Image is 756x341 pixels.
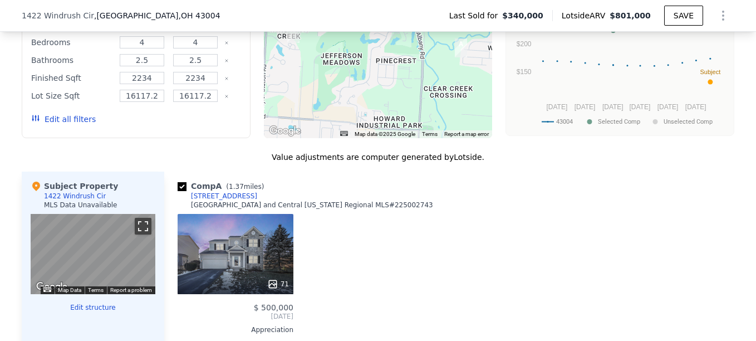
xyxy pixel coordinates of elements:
[664,118,713,125] text: Unselected Comp
[449,10,503,21] span: Last Sold for
[575,103,596,111] text: [DATE]
[267,124,303,138] img: Google
[455,38,467,57] div: 1147 Desert Willow Dr
[224,76,229,81] button: Clear
[178,312,293,321] span: [DATE]
[224,41,229,45] button: Clear
[178,181,268,192] div: Comp A
[700,69,721,75] text: Subject
[340,131,348,136] button: Keyboard shortcuts
[267,124,303,138] a: Open this area in Google Maps (opens a new window)
[444,131,489,137] a: Report a map error
[179,11,220,20] span: , OH 43004
[178,325,293,334] div: Appreciation
[31,70,113,86] div: Finished Sqft
[610,11,651,20] span: $801,000
[598,118,640,125] text: Selected Comp
[546,103,567,111] text: [DATE]
[94,10,220,21] span: , [GEOGRAPHIC_DATA]
[31,303,155,312] button: Edit structure
[629,103,650,111] text: [DATE]
[224,59,229,63] button: Clear
[31,35,113,50] div: Bedrooms
[43,287,51,292] button: Keyboard shortcuts
[33,280,70,294] a: Open this area in Google Maps (opens a new window)
[254,303,293,312] span: $ 500,000
[44,192,106,201] div: 1422 Windrush Cir
[22,152,734,163] div: Value adjustments are computer generated by Lotside .
[712,4,734,27] button: Show Options
[517,40,532,48] text: $200
[224,94,229,99] button: Clear
[267,279,289,290] div: 71
[191,192,257,201] div: [STREET_ADDRESS]
[222,183,268,191] span: ( miles)
[31,114,96,125] button: Edit all filters
[110,287,152,293] a: Report a problem
[31,181,118,192] div: Subject Property
[517,68,532,76] text: $150
[602,103,624,111] text: [DATE]
[685,103,706,111] text: [DATE]
[31,214,155,294] div: Street View
[355,131,415,137] span: Map data ©2025 Google
[22,10,94,21] span: 1422 Windrush Cir
[657,103,679,111] text: [DATE]
[31,52,113,68] div: Bathrooms
[287,24,300,43] div: 1422 Windrush Cir
[178,192,257,201] a: [STREET_ADDRESS]
[33,280,70,294] img: Google
[44,201,117,210] div: MLS Data Unavailable
[422,131,438,137] a: Terms
[556,118,573,125] text: 43004
[31,214,155,294] div: Map
[562,10,610,21] span: Lotside ARV
[31,88,113,104] div: Lot Size Sqft
[664,6,703,26] button: SAVE
[229,183,244,191] span: 1.37
[135,218,151,235] button: Toggle fullscreen view
[502,10,543,21] span: $340,000
[191,201,433,210] div: [GEOGRAPHIC_DATA] and Central [US_STATE] Regional MLS # 225002743
[58,286,81,294] button: Map Data
[88,287,104,293] a: Terms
